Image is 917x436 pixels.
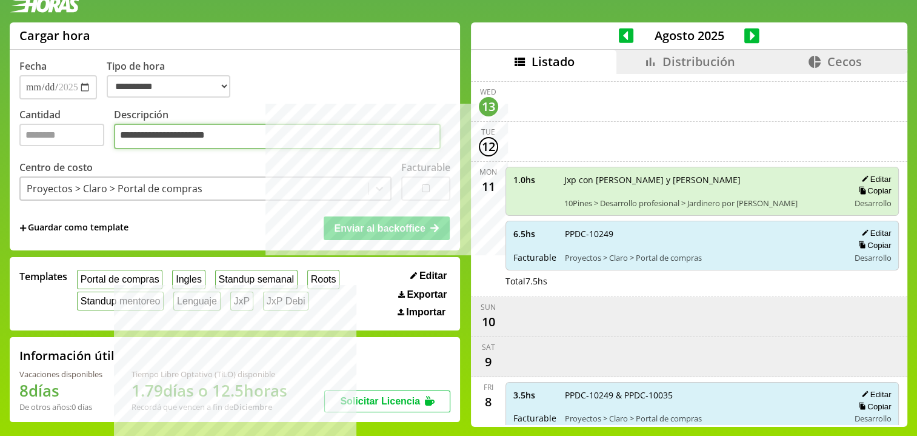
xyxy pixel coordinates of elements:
label: Centro de costo [19,161,93,174]
button: Roots [307,270,339,289]
div: Recordá que vencen a fin de [132,401,287,412]
div: De otros años: 0 días [19,401,102,412]
div: Sat [482,342,495,352]
span: 3.5 hs [513,389,556,401]
div: scrollable content [471,74,907,425]
span: Enviar al backoffice [334,223,425,233]
h1: 1.79 días o 12.5 horas [132,380,287,401]
span: Agosto 2025 [633,27,744,44]
span: PPDC-10249 & PPDC-10035 [565,389,841,401]
span: Cecos [827,53,861,70]
span: Desarrollo [854,413,891,424]
button: Standup semanal [215,270,298,289]
button: Enviar al backoffice [324,216,450,240]
span: Facturable [513,412,556,424]
div: 11 [479,177,498,196]
span: 10Pines > Desarrollo profesional > Jardinero por [PERSON_NAME] [564,198,841,209]
div: Sun [481,302,496,312]
button: Ingles [172,270,205,289]
span: Solicitar Licencia [340,396,420,406]
textarea: Descripción [114,124,441,149]
div: Mon [479,167,497,177]
span: Templates [19,270,67,283]
div: Vacaciones disponibles [19,369,102,380]
h2: Información útil [19,347,115,364]
label: Cantidad [19,108,114,152]
span: Importar [406,307,445,318]
button: Editar [858,174,891,184]
span: Desarrollo [854,252,891,263]
div: 8 [479,392,498,412]
label: Facturable [401,161,450,174]
div: 12 [479,137,498,156]
button: Copiar [855,186,891,196]
h1: 8 días [19,380,102,401]
div: Wed [480,87,496,97]
button: Lenguaje [173,292,220,310]
span: PPDC-10249 [565,228,841,240]
span: Exportar [407,289,447,300]
select: Tipo de hora [107,75,230,98]
button: JxP [230,292,253,310]
b: Diciembre [233,401,272,412]
button: Solicitar Licencia [324,391,450,412]
div: Proyectos > Claro > Portal de compras [27,182,202,195]
div: Tue [481,127,495,137]
div: Tiempo Libre Optativo (TiLO) disponible [132,369,287,380]
span: 6.5 hs [513,228,556,240]
button: Copiar [855,240,891,250]
button: Editar [858,228,891,238]
button: Portal de compras [77,270,162,289]
div: Total 7.5 hs [505,275,899,287]
span: +Guardar como template [19,221,128,235]
h1: Cargar hora [19,27,90,44]
span: Desarrollo [854,198,891,209]
span: Jxp con [PERSON_NAME] y [PERSON_NAME] [564,174,841,186]
div: 9 [479,352,498,372]
button: Copiar [855,401,891,412]
label: Fecha [19,59,47,73]
span: Listado [532,53,575,70]
label: Descripción [114,108,450,152]
span: + [19,221,27,235]
div: 10 [479,312,498,332]
span: Distribución [662,53,735,70]
div: 13 [479,97,498,116]
label: Tipo de hora [107,59,240,99]
button: Editar [407,270,450,282]
button: Standup mentoreo [77,292,164,310]
input: Cantidad [19,124,104,146]
span: Proyectos > Claro > Portal de compras [565,413,841,424]
button: Exportar [395,289,450,301]
span: Facturable [513,252,556,263]
button: JxP Debi [263,292,308,310]
div: Fri [484,382,493,392]
span: Editar [419,270,447,281]
span: 1.0 hs [513,174,556,186]
span: Proyectos > Claro > Portal de compras [565,252,841,263]
button: Editar [858,389,891,400]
